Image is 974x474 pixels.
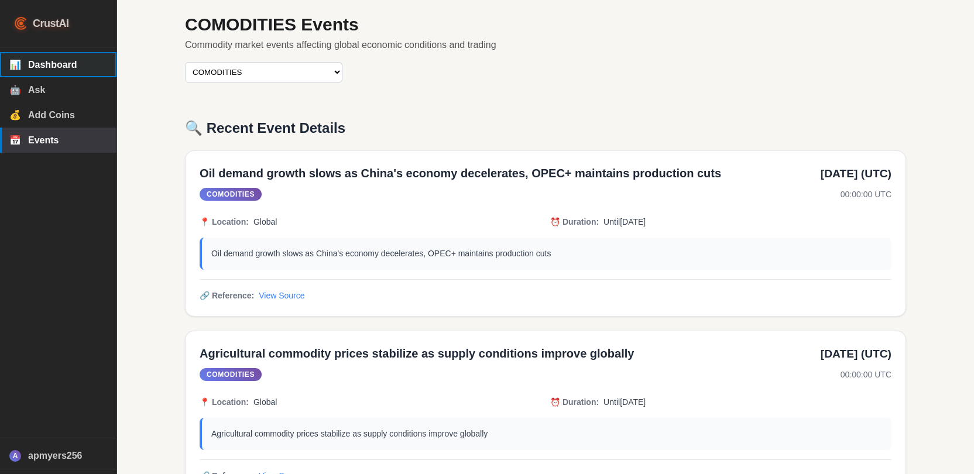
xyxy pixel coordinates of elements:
[28,135,107,146] span: Events
[200,165,811,181] h4: Oil demand growth slows as China's economy decelerates, OPEC+ maintains production cuts
[211,427,882,440] p: Agricultural commodity prices stabilize as supply conditions improve globally
[821,188,891,201] div: 00:00:00 UTC
[259,289,304,302] a: View Source
[185,37,906,53] p: Commodity market events affecting global economic conditions and trading
[33,15,69,32] span: CrustAI
[28,85,107,95] span: Ask
[200,368,262,381] span: COMODITIES
[253,396,277,408] span: Global
[200,188,262,201] span: COMODITIES
[9,109,21,121] span: 💰
[185,120,906,137] h3: 🔍 Recent Event Details
[28,451,107,461] span: apmyers256
[200,215,249,228] span: 📍 Location:
[253,215,277,228] span: Global
[28,110,107,121] span: Add Coins
[550,396,599,408] span: ⏰ Duration:
[200,396,249,408] span: 📍 Location:
[200,345,811,362] h4: Agricultural commodity prices stabilize as supply conditions improve globally
[550,215,599,228] span: ⏰ Duration:
[821,368,891,381] div: 00:00:00 UTC
[9,84,21,95] span: 🤖
[28,60,107,70] span: Dashboard
[9,135,21,146] span: 📅
[9,59,21,70] span: 📊
[821,345,891,363] div: [DATE] (UTC)
[14,16,28,30] img: CrustAI
[603,215,646,228] span: Until [DATE]
[9,450,21,462] div: A
[200,289,254,302] span: 🔗 Reference:
[603,396,646,408] span: Until [DATE]
[211,247,882,260] p: Oil demand growth slows as China's economy decelerates, OPEC+ maintains production cuts
[821,165,891,183] div: [DATE] (UTC)
[185,14,906,35] h1: COMODITIES Events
